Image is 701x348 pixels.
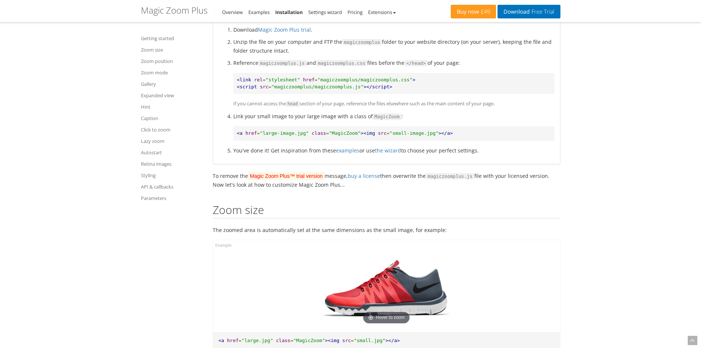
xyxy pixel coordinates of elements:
span: <a [237,130,243,136]
li: You've done it! Get inspiration from these or use to choose your perfect settings. [233,146,555,155]
a: Gallery [141,80,203,88]
a: Click to zoom [141,125,203,134]
span: href [227,338,238,343]
a: Retina images [141,159,203,168]
a: Buy now£49 [451,5,496,18]
a: Examples [248,9,270,15]
span: "magiczoomplus/magiczoomplus.css" [318,77,413,82]
code: </head> [404,60,428,67]
a: DownloadFree Trial [498,5,560,18]
span: Free Trial [530,9,554,15]
a: Overview [222,9,243,15]
code: magiczoomplus.js [426,173,474,180]
p: If you cannot access the section of your page, reference the files elsewhere such as the main con... [233,99,555,108]
span: rel [254,77,262,82]
span: "small.jpg" [354,338,385,343]
a: Autostart [141,148,203,157]
a: Parameters [141,194,203,203]
a: Magic Zoom Plus trial [258,26,311,33]
a: buy a license [348,172,380,179]
span: ><img [361,130,375,136]
a: Hover to zoom [322,251,451,326]
span: > [413,77,415,82]
span: = [257,130,260,136]
a: the wizard [375,147,401,154]
li: Unzip the file on your computer and FTP the folder to your website directory (on your server), ke... [233,38,555,55]
code: magiczoomplus.css [316,60,367,67]
span: = [315,77,318,82]
h1: Magic Zoom Plus [141,6,208,15]
li: Reference and files before the of your page: [233,59,555,108]
span: = [238,338,241,343]
a: Zoom size [141,45,203,54]
a: Extensions [368,9,396,15]
span: ><img [325,338,339,343]
mark: Magic Zoom Plus™ trial version [248,172,325,180]
span: "magiczoomplus/magiczoomplus.js" [271,84,363,89]
span: "small-image.jpg" [389,130,438,136]
span: href [245,130,257,136]
span: ></script> [364,84,392,89]
span: = [387,130,390,136]
span: src [260,84,268,89]
a: Expanded view [141,91,203,100]
span: class [312,130,326,136]
li: Download . [233,25,555,34]
a: Getting started [141,34,203,43]
a: examples [336,147,360,154]
span: src [342,338,351,343]
li: Link your small image to your large image with a class of : [233,112,555,141]
h2: Zoom size [213,204,560,218]
span: "MagicZoom" [329,130,361,136]
code: magiczoomplus.js [258,60,307,67]
span: "large.jpg" [241,338,273,343]
span: <script [237,84,257,89]
code: MagicZoom [373,113,401,120]
code: magiczoomplus [342,39,382,46]
code: head [286,101,300,107]
span: £49 [479,9,491,15]
a: API & callbacks [141,182,203,191]
span: = [290,338,293,343]
span: = [351,338,354,343]
a: Zoom position [141,57,203,66]
span: src [378,130,386,136]
span: "MagicZoom" [293,338,325,343]
span: = [326,130,329,136]
a: Caption [141,114,203,123]
span: "large-image.jpg" [260,130,309,136]
span: ></a> [438,130,453,136]
span: <link [237,77,251,82]
span: = [269,84,272,89]
a: Settings wizard [308,9,342,15]
a: Zoom mode [141,68,203,77]
a: Pricing [347,9,362,15]
a: Hint [141,102,203,111]
span: "stylesheet" [266,77,300,82]
span: class [276,338,290,343]
span: href [303,77,315,82]
span: <a [219,338,224,343]
span: ></a> [385,338,400,343]
span: = [263,77,266,82]
a: Lazy zoom [141,137,203,145]
a: Styling [141,171,203,180]
a: Installation [275,9,303,15]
